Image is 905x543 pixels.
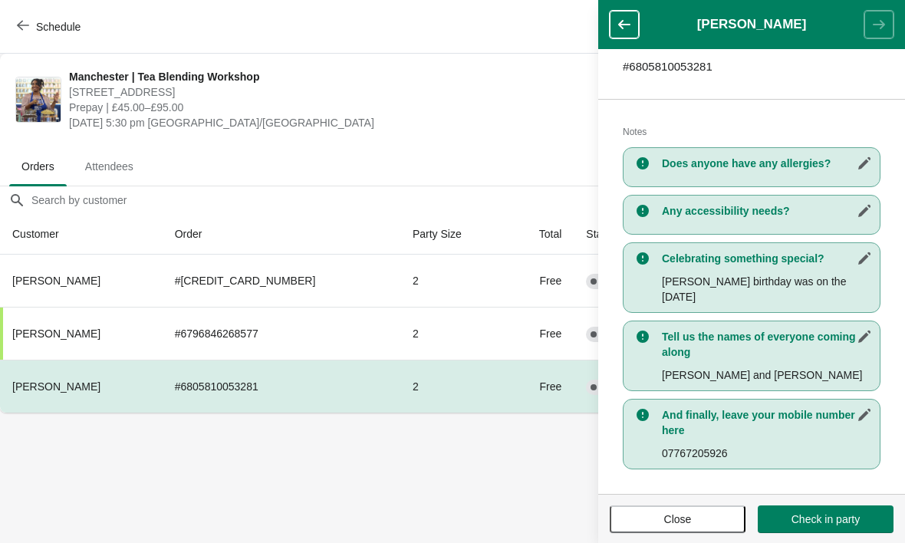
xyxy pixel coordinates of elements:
[662,446,872,461] p: 07767205926
[400,255,506,307] td: 2
[16,77,61,122] img: Manchester | Tea Blending Workshop
[506,255,574,307] td: Free
[163,360,400,413] td: # 6805810053281
[662,274,872,304] p: [PERSON_NAME] birthday was on the [DATE]
[8,13,93,41] button: Schedule
[662,329,872,360] h3: Tell us the names of everyone coming along
[163,214,400,255] th: Order
[36,21,81,33] span: Schedule
[12,380,100,393] span: [PERSON_NAME]
[12,327,100,340] span: [PERSON_NAME]
[662,407,872,438] h3: And finally, leave your mobile number here
[73,153,146,180] span: Attendees
[662,203,872,219] h3: Any accessibility needs?
[623,124,880,140] h2: Notes
[662,251,872,266] h3: Celebrating something special?
[69,115,616,130] span: [DATE] 5:30 pm [GEOGRAPHIC_DATA]/[GEOGRAPHIC_DATA]
[506,360,574,413] td: Free
[791,513,860,525] span: Check in party
[506,307,574,360] td: Free
[610,505,745,533] button: Close
[163,255,400,307] td: # [CREDIT_CARD_NUMBER]
[31,186,905,214] input: Search by customer
[69,84,616,100] span: [STREET_ADDRESS]
[400,307,506,360] td: 2
[662,156,872,171] h3: Does anyone have any allergies?
[12,275,100,287] span: [PERSON_NAME]
[506,214,574,255] th: Total
[623,59,880,74] p: # 6805810053281
[574,214,666,255] th: Status
[69,100,616,115] span: Prepay | £45.00–£95.00
[400,360,506,413] td: 2
[758,505,893,533] button: Check in party
[662,367,872,383] p: [PERSON_NAME] and [PERSON_NAME]
[400,214,506,255] th: Party Size
[664,513,692,525] span: Close
[639,17,864,32] h1: [PERSON_NAME]
[163,307,400,360] td: # 6796846268577
[9,153,67,180] span: Orders
[69,69,616,84] span: Manchester | Tea Blending Workshop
